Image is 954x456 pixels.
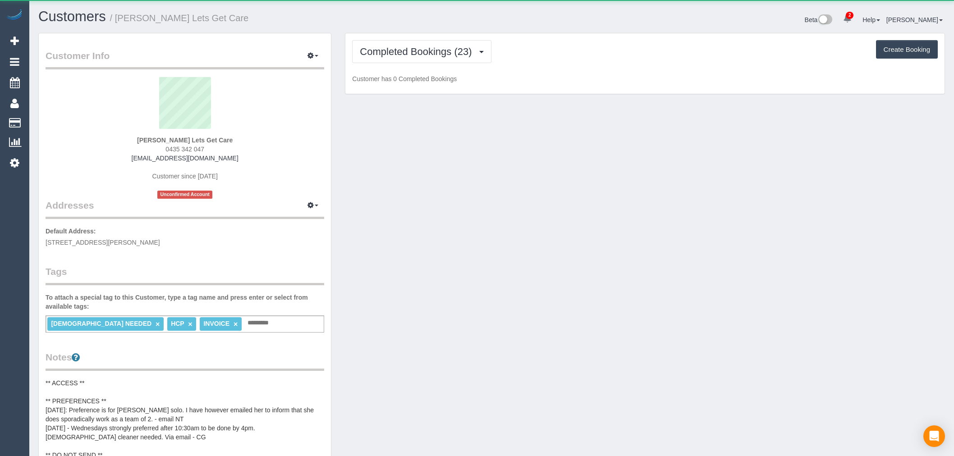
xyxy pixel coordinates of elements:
span: 2 [846,12,853,19]
div: Open Intercom Messenger [923,425,945,447]
a: × [156,320,160,328]
img: Automaid Logo [5,9,23,22]
span: INVOICE [203,320,229,327]
legend: Notes [46,351,324,371]
a: [PERSON_NAME] [886,16,943,23]
legend: Customer Info [46,49,324,69]
a: Beta [805,16,833,23]
p: Customer has 0 Completed Bookings [352,74,938,83]
label: To attach a special tag to this Customer, type a tag name and press enter or select from availabl... [46,293,324,311]
img: New interface [817,14,832,26]
strong: [PERSON_NAME] Lets Get Care [137,137,233,144]
span: Customer since [DATE] [152,173,218,180]
button: Create Booking [876,40,938,59]
a: [EMAIL_ADDRESS][DOMAIN_NAME] [132,155,238,162]
span: 0435 342 047 [165,146,204,153]
a: 2 [839,9,856,29]
button: Completed Bookings (23) [352,40,491,63]
a: × [234,320,238,328]
span: HCP [171,320,184,327]
span: [DEMOGRAPHIC_DATA] NEEDED [51,320,151,327]
span: Completed Bookings (23) [360,46,476,57]
legend: Tags [46,265,324,285]
a: Customers [38,9,106,24]
small: / [PERSON_NAME] Lets Get Care [110,13,249,23]
label: Default Address: [46,227,96,236]
span: [STREET_ADDRESS][PERSON_NAME] [46,239,160,246]
a: × [188,320,192,328]
a: Help [862,16,880,23]
span: Unconfirmed Account [157,191,212,198]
